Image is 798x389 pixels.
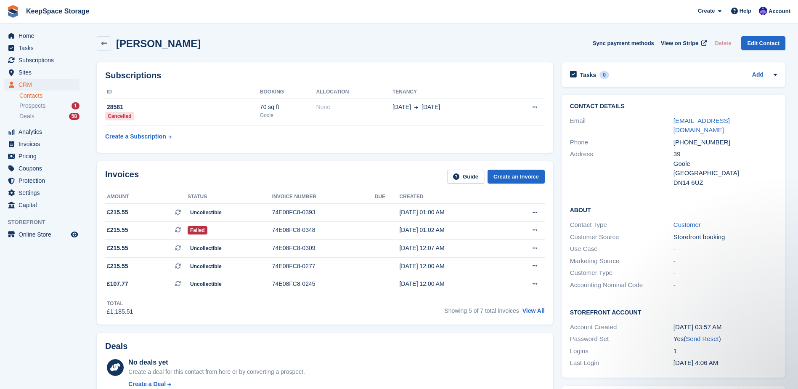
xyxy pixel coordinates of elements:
[19,79,69,91] span: CRM
[422,103,440,112] span: [DATE]
[105,129,172,144] a: Create a Subscription
[570,346,673,356] div: Logins
[4,163,80,174] a: menu
[769,7,790,16] span: Account
[260,103,316,112] div: 70 sq ft
[8,218,84,226] span: Storefront
[759,7,767,15] img: Chloe Clark
[4,42,80,54] a: menu
[72,102,80,109] div: 1
[399,226,504,234] div: [DATE] 01:02 AM
[188,262,224,271] span: Uncollectible
[698,7,715,15] span: Create
[392,85,504,99] th: Tenancy
[673,159,777,169] div: Goole
[128,368,305,376] div: Create a deal for this contact from here or by converting a prospect.
[23,4,93,18] a: KeepSpace Storage
[740,7,751,15] span: Help
[673,256,777,266] div: -
[105,71,545,80] h2: Subscriptions
[399,280,504,288] div: [DATE] 12:00 AM
[673,359,718,366] time: 2023-11-14 04:06:32 UTC
[107,226,128,234] span: £215.55
[316,103,392,112] div: None
[105,341,127,351] h2: Deals
[19,54,69,66] span: Subscriptions
[673,268,777,278] div: -
[399,262,504,271] div: [DATE] 12:00 AM
[673,149,777,159] div: 39
[69,229,80,240] a: Preview store
[399,244,504,253] div: [DATE] 12:07 AM
[107,262,128,271] span: £215.55
[4,54,80,66] a: menu
[188,280,224,288] span: Uncollectible
[105,103,260,112] div: 28581
[107,208,128,217] span: £215.55
[105,170,139,184] h2: Invoices
[570,220,673,230] div: Contact Type
[19,112,80,121] a: Deals 58
[673,280,777,290] div: -
[673,232,777,242] div: Storefront booking
[673,334,777,344] div: Yes
[570,280,673,290] div: Accounting Nominal Code
[19,187,69,199] span: Settings
[673,346,777,356] div: 1
[19,101,80,110] a: Prospects 1
[272,208,375,217] div: 74E08FC8-0393
[107,300,133,307] div: Total
[116,38,201,49] h2: [PERSON_NAME]
[260,112,316,119] div: Goole
[19,126,69,138] span: Analytics
[272,280,375,288] div: 74E08FC8-0245
[392,103,411,112] span: [DATE]
[673,168,777,178] div: [GEOGRAPHIC_DATA]
[128,380,305,389] a: Create a Deal
[673,322,777,332] div: [DATE] 03:57 AM
[19,199,69,211] span: Capital
[375,190,400,204] th: Due
[105,190,188,204] th: Amount
[128,380,166,389] div: Create a Deal
[673,244,777,254] div: -
[570,334,673,344] div: Password Set
[19,67,69,78] span: Sites
[570,256,673,266] div: Marketing Source
[673,117,730,134] a: [EMAIL_ADDRESS][DOMAIN_NAME]
[570,116,673,135] div: Email
[399,190,504,204] th: Created
[4,126,80,138] a: menu
[272,244,375,253] div: 74E08FC8-0309
[316,85,392,99] th: Allocation
[105,112,134,120] div: Cancelled
[272,262,375,271] div: 74E08FC8-0277
[4,138,80,150] a: menu
[570,103,777,110] h2: Contact Details
[570,322,673,332] div: Account Created
[128,357,305,368] div: No deals yet
[105,132,166,141] div: Create a Subscription
[272,226,375,234] div: 74E08FC8-0348
[4,187,80,199] a: menu
[570,232,673,242] div: Customer Source
[673,138,777,147] div: [PHONE_NUMBER]
[107,307,133,316] div: £1,185.51
[107,244,128,253] span: £215.55
[107,280,128,288] span: £107.77
[570,205,777,214] h2: About
[19,175,69,187] span: Protection
[4,67,80,78] a: menu
[4,175,80,187] a: menu
[593,36,654,50] button: Sync payment methods
[105,85,260,99] th: ID
[657,36,708,50] a: View on Stripe
[711,36,734,50] button: Delete
[19,150,69,162] span: Pricing
[661,39,698,48] span: View on Stripe
[444,307,519,314] span: Showing 5 of 7 total invoices
[570,138,673,147] div: Phone
[570,268,673,278] div: Customer Type
[69,113,80,120] div: 58
[522,307,545,314] a: View All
